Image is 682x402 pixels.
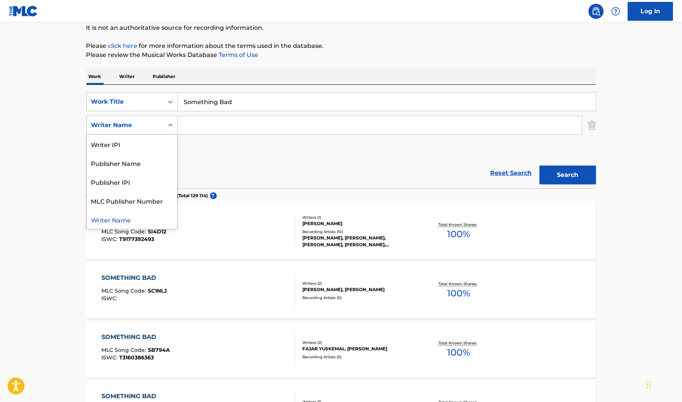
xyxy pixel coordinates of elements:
span: ? [210,192,217,199]
div: Writer Name [87,210,177,229]
div: Writer Name [91,121,159,130]
p: Total Known Shares: [438,281,479,287]
div: Writers ( 2 ) [302,281,416,286]
form: Search Form [86,92,596,188]
div: [PERSON_NAME], [PERSON_NAME], [PERSON_NAME], [PERSON_NAME], [PERSON_NAME] [302,235,416,248]
div: [PERSON_NAME], [PERSON_NAME] [302,286,416,293]
div: [PERSON_NAME] [302,220,416,227]
p: Please for more information about the terms used in the database. [86,41,596,51]
a: SOMETHING BADMLC Song Code:SI4D12ISWC:T9177392493Writers (1)[PERSON_NAME]Recording Artists (10)[P... [86,203,596,259]
div: Writers ( 1 ) [302,215,416,220]
span: 100 % [447,346,470,359]
a: Terms of Use [218,51,259,58]
span: 100 % [447,287,470,300]
div: MLC Publisher Number [87,191,177,210]
div: FAJAR YUSKEMAL, [PERSON_NAME] [302,345,416,352]
div: Перетащить [647,373,651,396]
div: Recording Artists ( 0 ) [302,295,416,301]
span: SI4D12 [148,228,166,235]
a: Public Search [589,4,604,19]
img: MLC Logo [9,6,38,17]
a: SOMETHING BADMLC Song Code:SC1NLJISWC:Writers (2)[PERSON_NAME], [PERSON_NAME]Recording Artists (0... [86,262,596,319]
a: SOMETHING BADMLC Song Code:SB794AISWC:T3160386363Writers (2)FAJAR YUSKEMAL, [PERSON_NAME]Recordin... [86,321,596,378]
span: SC1NLJ [148,287,167,294]
span: 100 % [447,227,470,241]
div: Help [608,4,623,19]
div: Recording Artists ( 0 ) [302,354,416,360]
div: Work Title [91,97,159,106]
p: Total Known Shares: [438,222,479,227]
div: SOMETHING BAD [101,392,171,401]
img: help [611,7,620,16]
p: Please review the Musical Works Database [86,51,596,60]
a: click here [108,42,138,49]
a: Reset Search [487,165,536,181]
span: T3160386363 [119,354,154,361]
button: Search [539,166,596,184]
img: search [592,7,601,16]
div: Writers ( 2 ) [302,340,416,345]
span: T9177392493 [119,236,154,242]
div: Виджет чата [644,366,682,402]
p: Publisher [151,69,178,84]
span: SB794A [148,347,170,353]
div: Publisher Name [87,153,177,172]
a: Log In [628,2,673,21]
span: ISWC : [101,295,119,302]
div: Publisher IPI [87,172,177,191]
span: MLC Song Code : [101,347,148,353]
iframe: Chat Widget [644,366,682,402]
span: ISWC : [101,354,119,361]
div: Recording Artists ( 10 ) [302,229,416,235]
div: Writer IPI [87,135,177,153]
img: Delete Criterion [588,116,596,135]
span: ISWC : [101,236,119,242]
span: MLC Song Code : [101,287,148,294]
p: It is not an authoritative source for recording information. [86,23,596,32]
span: MLC Song Code : [101,228,148,235]
div: SOMETHING BAD [101,273,167,282]
p: Writer [117,69,137,84]
p: Work [86,69,104,84]
div: SOMETHING BAD [101,333,170,342]
p: Total Known Shares: [438,340,479,346]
